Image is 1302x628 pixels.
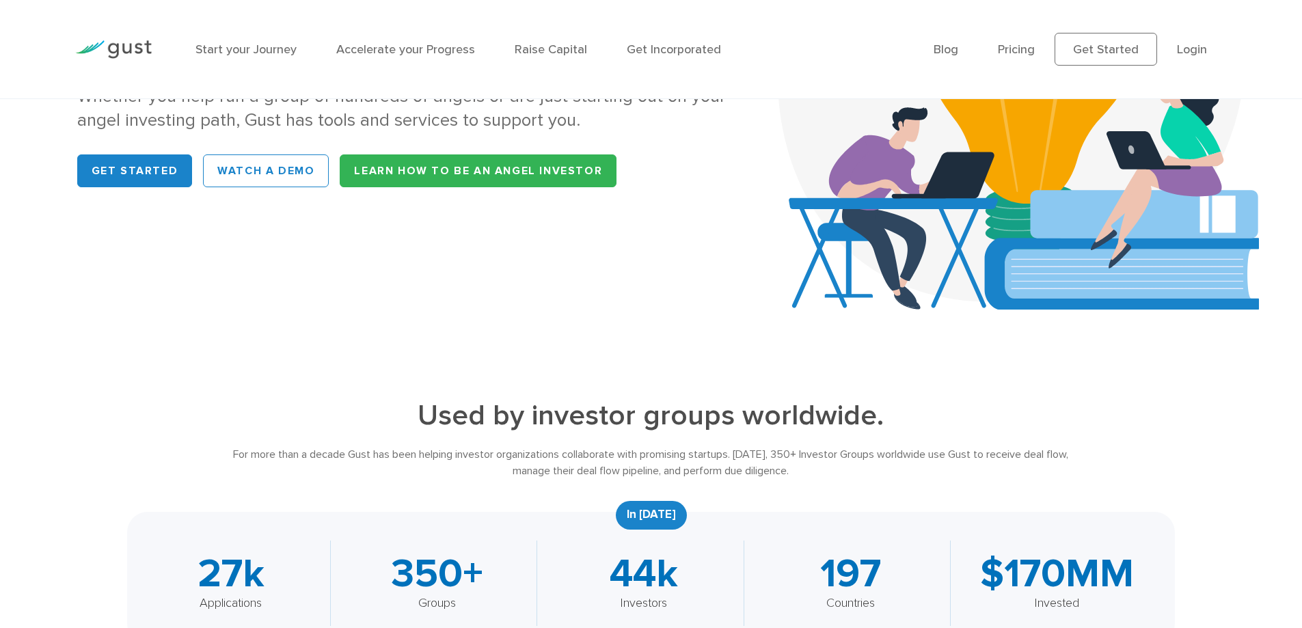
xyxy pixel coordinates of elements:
[351,554,523,594] div: 350+
[1055,33,1157,66] a: Get Started
[971,554,1143,594] div: $170MM
[77,85,738,133] div: Whether you help run a group of hundreds of angels or are just starting out on your angel investi...
[971,594,1143,612] div: Invested
[765,594,936,612] div: Countries
[998,42,1035,57] a: Pricing
[336,42,475,57] a: Accelerate your Progress
[195,42,297,57] a: Start your Journey
[1177,42,1207,57] a: Login
[145,594,316,612] div: Applications
[75,40,152,59] img: Gust Logo
[627,42,721,57] a: Get Incorporated
[145,554,316,594] div: 27k
[203,154,329,187] a: WATCH A DEMO
[232,398,1070,433] h2: Used by investor groups worldwide.
[616,501,687,530] div: In [DATE]
[515,42,587,57] a: Raise Capital
[934,42,958,57] a: Blog
[340,154,616,187] a: Learn How to be an Angel Investor
[232,446,1070,479] div: For more than a decade Gust has been helping investor organizations collaborate with promising st...
[765,554,936,594] div: 197
[558,554,729,594] div: 44k
[558,594,729,612] div: Investors
[351,594,523,612] div: Groups
[77,154,193,187] a: Get Started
